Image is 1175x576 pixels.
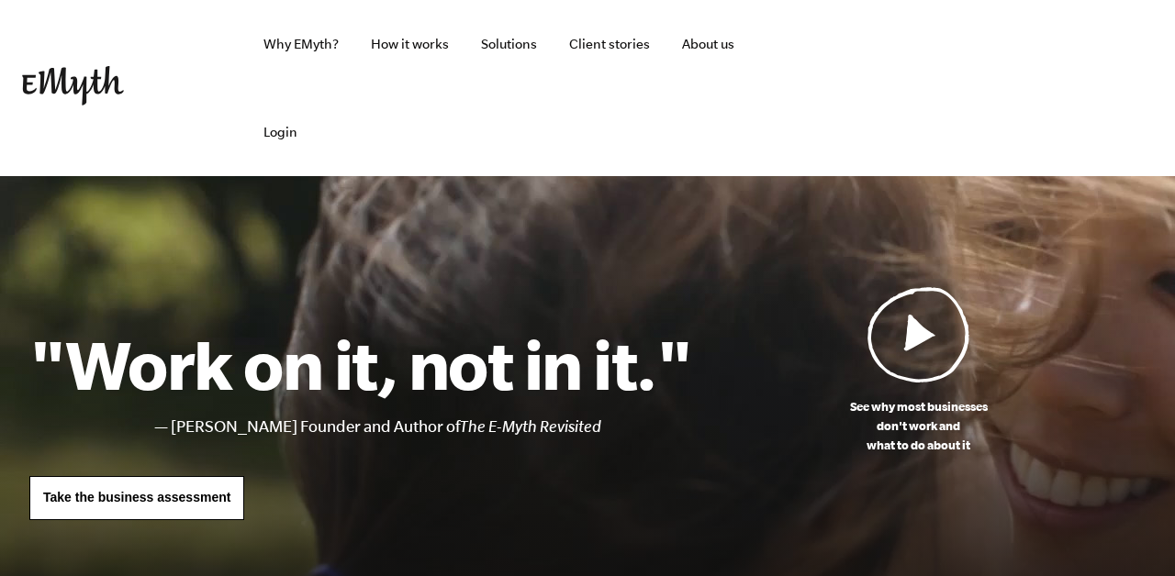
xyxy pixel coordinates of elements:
li: [PERSON_NAME] Founder and Author of [171,414,691,440]
a: Login [249,88,312,176]
iframe: Embedded CTA [758,68,951,108]
iframe: Chat Widget [1083,488,1175,576]
span: Take the business assessment [43,490,230,504]
img: EMyth [22,66,124,105]
a: Take the business assessment [29,476,244,520]
iframe: Embedded CTA [960,68,1153,108]
i: The E-Myth Revisited [460,417,601,436]
h1: "Work on it, not in it." [29,324,691,404]
p: See why most businesses don't work and what to do about it [691,397,1146,455]
img: Play Video [867,286,970,382]
a: See why most businessesdon't work andwhat to do about it [691,286,1146,455]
